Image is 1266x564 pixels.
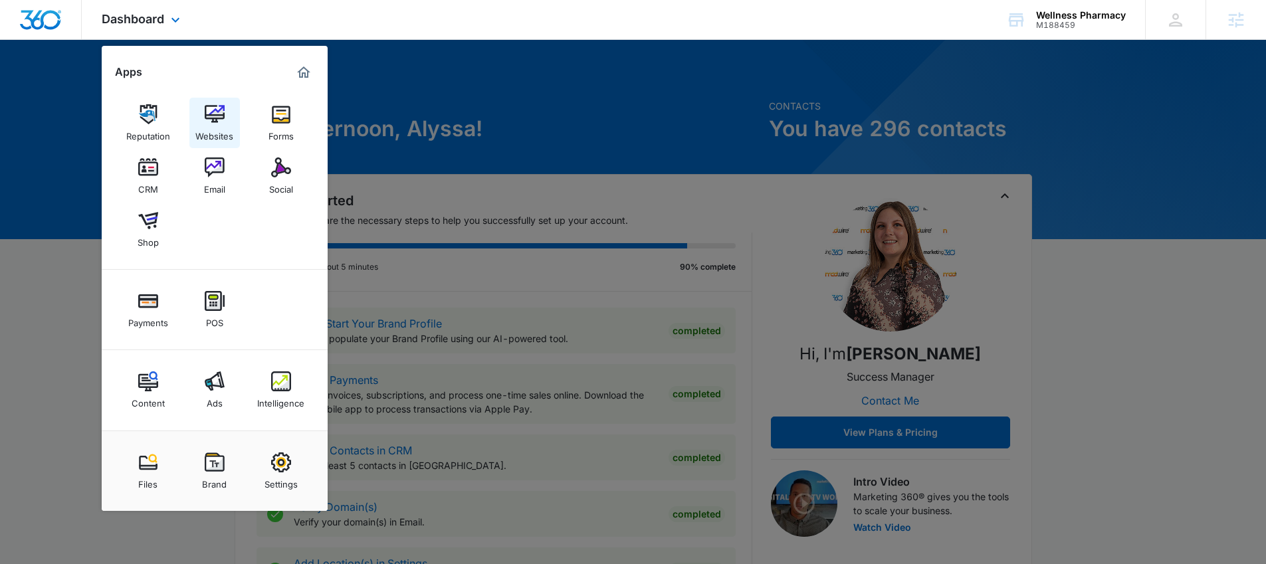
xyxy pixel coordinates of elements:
[189,446,240,496] a: Brand
[269,177,293,195] div: Social
[257,391,304,409] div: Intelligence
[115,66,142,78] h2: Apps
[204,177,225,195] div: Email
[51,78,119,87] div: Domain Overview
[189,98,240,148] a: Websites
[195,124,233,141] div: Websites
[123,204,173,254] a: Shop
[147,78,224,87] div: Keywords by Traffic
[138,177,158,195] div: CRM
[123,284,173,335] a: Payments
[126,124,170,141] div: Reputation
[123,365,173,415] a: Content
[37,21,65,32] div: v 4.0.25
[206,311,223,328] div: POS
[132,391,165,409] div: Content
[138,231,159,248] div: Shop
[123,151,173,201] a: CRM
[256,98,306,148] a: Forms
[21,21,32,32] img: logo_orange.svg
[123,446,173,496] a: Files
[21,35,32,45] img: website_grey.svg
[123,98,173,148] a: Reputation
[293,62,314,83] a: Marketing 360® Dashboard
[256,446,306,496] a: Settings
[36,77,47,88] img: tab_domain_overview_orange.svg
[138,472,158,490] div: Files
[1036,10,1126,21] div: account name
[256,365,306,415] a: Intelligence
[256,151,306,201] a: Social
[189,365,240,415] a: Ads
[189,284,240,335] a: POS
[132,77,143,88] img: tab_keywords_by_traffic_grey.svg
[128,311,168,328] div: Payments
[202,472,227,490] div: Brand
[268,124,294,141] div: Forms
[207,391,223,409] div: Ads
[1036,21,1126,30] div: account id
[189,151,240,201] a: Email
[264,472,298,490] div: Settings
[102,12,164,26] span: Dashboard
[35,35,146,45] div: Domain: [DOMAIN_NAME]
